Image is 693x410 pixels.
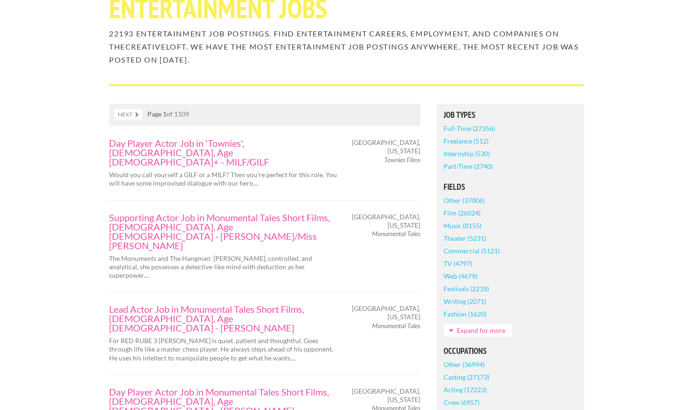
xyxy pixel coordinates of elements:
span: [GEOGRAPHIC_DATA], [US_STATE] [352,213,420,230]
strong: Page 1 [147,110,167,118]
a: Film (26024) [444,207,481,219]
a: Theater (5231) [444,232,486,245]
em: Monumental Tales [372,230,420,237]
a: Next [114,109,142,120]
a: Supporting Actor Job in Monumental Tales Short Films, [DEMOGRAPHIC_DATA], Age [DEMOGRAPHIC_DATA] ... [109,213,338,250]
a: Fashion (1620) [444,308,487,320]
a: Full-Time (27356) [444,122,495,135]
p: The Monuments and The Hangman: [PERSON_NAME], controlled, and analytical, she possesses a detecti... [109,254,338,280]
p: Would you call yourself a GILF or a MILF? Then you're perfect for this role. You will have some i... [109,171,338,187]
span: [GEOGRAPHIC_DATA], [US_STATE] [352,387,420,404]
a: Web (4679) [444,270,477,282]
a: Other (37006) [444,194,485,207]
h5: Occupations [444,347,577,355]
nav: of 1109 [109,104,420,125]
a: Music (8155) [444,219,481,232]
a: Casting (27173) [444,371,489,383]
a: Lead Actor Job in Monumental Tales Short Films, [DEMOGRAPHIC_DATA], Age [DEMOGRAPHIC_DATA] - [PER... [109,304,338,332]
a: Part-Time (2740) [444,160,493,173]
a: Expand for more [444,324,512,337]
a: Day Player Actor Job in 'Townies', [DEMOGRAPHIC_DATA], Age [DEMOGRAPHIC_DATA]+ - MILF/GILF [109,138,338,166]
a: Acting (17223) [444,383,487,396]
h2: 22193 Entertainment job postings. Find Entertainment careers, employment, and companies on theCre... [109,27,584,66]
a: Commercial (5121) [444,245,500,257]
em: Townies Films [384,156,420,164]
a: Writing (2071) [444,295,486,308]
h5: Job Types [444,111,577,119]
a: TV (4797) [444,257,472,270]
a: Internship (530) [444,147,490,160]
em: Monumental Tales [372,322,420,330]
h5: Fields [444,183,577,191]
span: [GEOGRAPHIC_DATA], [US_STATE] [352,304,420,321]
a: Crew (6957) [444,396,480,409]
a: Freelance (512) [444,135,489,147]
p: For RED RUBE 3 [PERSON_NAME] is quiet, patient and thoughtful. Goes through life like a master ch... [109,337,338,362]
a: Other (36994) [444,358,485,371]
span: [GEOGRAPHIC_DATA], [US_STATE] [352,138,420,155]
a: Festivals (2218) [444,282,489,295]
